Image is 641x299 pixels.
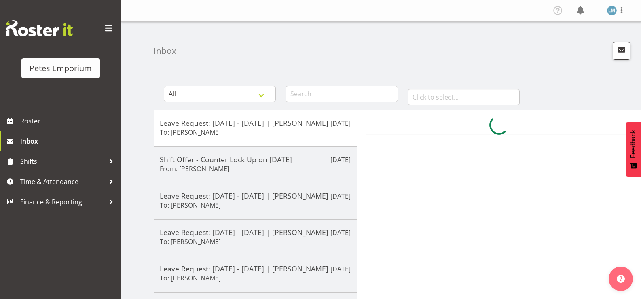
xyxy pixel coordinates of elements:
[330,155,351,165] p: [DATE]
[160,165,229,173] h6: From: [PERSON_NAME]
[630,130,637,158] span: Feedback
[30,62,92,74] div: Petes Emporium
[408,89,520,105] input: Click to select...
[20,135,117,147] span: Inbox
[160,119,351,127] h5: Leave Request: [DATE] - [DATE] | [PERSON_NAME]
[286,86,398,102] input: Search
[607,6,617,15] img: lianne-morete5410.jpg
[330,119,351,128] p: [DATE]
[160,128,221,136] h6: To: [PERSON_NAME]
[330,264,351,274] p: [DATE]
[20,155,105,168] span: Shifts
[160,155,351,164] h5: Shift Offer - Counter Lock Up on [DATE]
[160,201,221,209] h6: To: [PERSON_NAME]
[20,176,105,188] span: Time & Attendance
[626,122,641,177] button: Feedback - Show survey
[20,196,105,208] span: Finance & Reporting
[330,228,351,238] p: [DATE]
[160,191,351,200] h5: Leave Request: [DATE] - [DATE] | [PERSON_NAME]
[617,275,625,283] img: help-xxl-2.png
[6,20,73,36] img: Rosterit website logo
[20,115,117,127] span: Roster
[330,191,351,201] p: [DATE]
[160,274,221,282] h6: To: [PERSON_NAME]
[160,264,351,273] h5: Leave Request: [DATE] - [DATE] | [PERSON_NAME]
[160,228,351,237] h5: Leave Request: [DATE] - [DATE] | [PERSON_NAME]
[154,46,176,55] h4: Inbox
[160,238,221,246] h6: To: [PERSON_NAME]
